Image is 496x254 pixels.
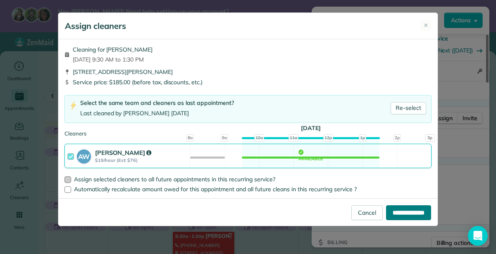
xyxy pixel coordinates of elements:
div: Open Intercom Messenger [468,226,488,246]
div: Select the same team and cleaners as last appointment? [80,99,234,107]
div: Service price: $185.00 (before tax, discounts, etc.) [64,78,432,86]
strong: AW [77,150,91,161]
span: [DATE] 9:30 AM to 1:30 PM [73,55,153,64]
span: Cleaning for [PERSON_NAME] [73,45,153,54]
div: Last cleaned by [PERSON_NAME] [DATE] [80,109,234,118]
a: Re-select [391,102,426,114]
strong: $19/hour (Est: $76) [95,157,188,163]
img: lightning-bolt-icon-94e5364df696ac2de96d3a42b8a9ff6ba979493684c50e6bbbcda72601fa0d29.png [70,101,77,110]
h5: Assign cleaners [65,20,126,32]
div: Cleaners [64,130,432,132]
span: ✕ [424,21,428,30]
span: Automatically recalculate amount owed for this appointment and all future cleans in this recurrin... [74,185,357,193]
strong: [PERSON_NAME] [95,149,151,157]
span: Assign selected cleaners to all future appointments in this recurring service? [74,176,275,183]
div: [STREET_ADDRESS][PERSON_NAME] [64,68,432,76]
a: Cancel [351,205,383,220]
